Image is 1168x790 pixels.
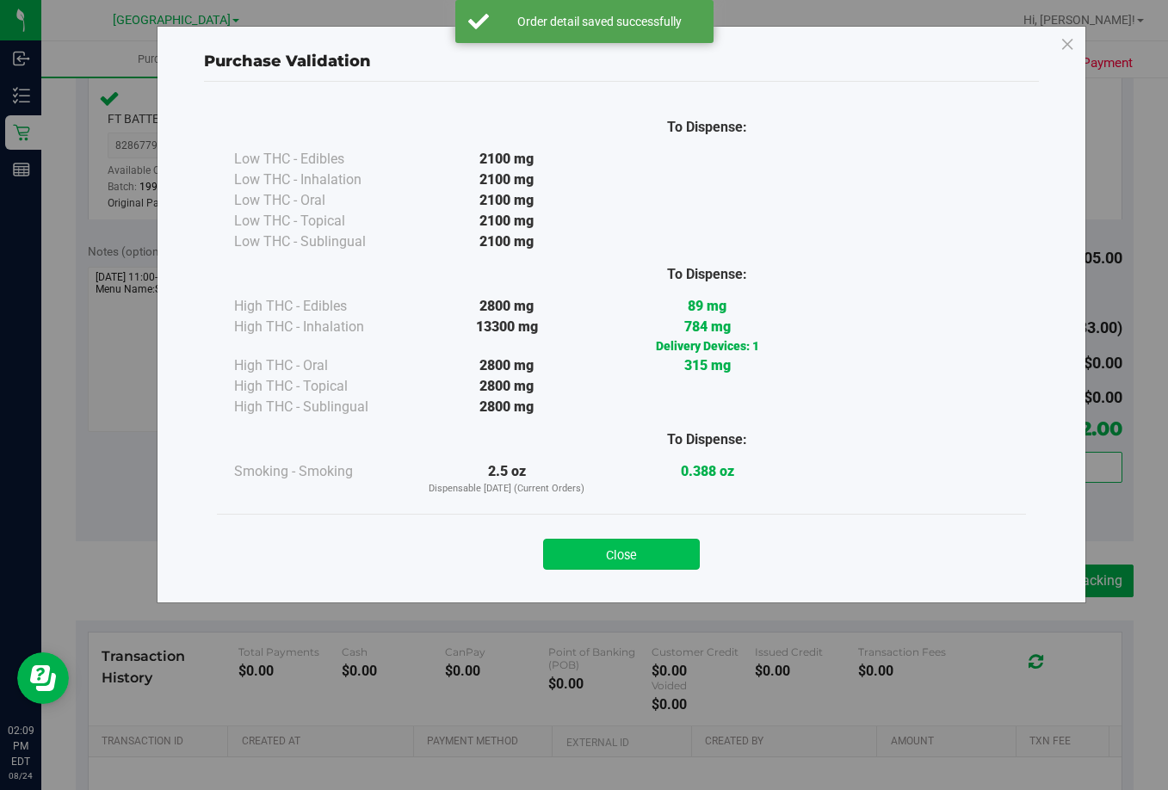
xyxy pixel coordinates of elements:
strong: 89 mg [688,298,726,314]
div: To Dispense: [607,264,807,285]
div: High THC - Sublingual [234,397,406,417]
div: 2800 mg [406,355,607,376]
div: 2800 mg [406,376,607,397]
div: 2100 mg [406,149,607,170]
div: Smoking - Smoking [234,461,406,482]
div: Low THC - Topical [234,211,406,231]
p: Dispensable [DATE] (Current Orders) [406,482,607,497]
div: 2100 mg [406,190,607,211]
div: 2100 mg [406,170,607,190]
div: 2800 mg [406,296,607,317]
div: Low THC - Oral [234,190,406,211]
div: Low THC - Edibles [234,149,406,170]
div: High THC - Topical [234,376,406,397]
button: Close [543,539,700,570]
div: Low THC - Inhalation [234,170,406,190]
div: 13300 mg [406,317,607,337]
div: Low THC - Sublingual [234,231,406,252]
iframe: Resource center [17,652,69,704]
div: To Dispense: [607,117,807,138]
div: 2100 mg [406,211,607,231]
div: 2100 mg [406,231,607,252]
span: Purchase Validation [204,52,371,71]
div: High THC - Oral [234,355,406,376]
div: To Dispense: [607,429,807,450]
strong: 784 mg [684,318,731,335]
div: High THC - Inhalation [234,317,406,337]
div: 2800 mg [406,397,607,417]
p: Delivery Devices: 1 [607,337,807,355]
div: Order detail saved successfully [498,13,701,30]
div: 2.5 oz [406,461,607,497]
strong: 315 mg [684,357,731,373]
strong: 0.388 oz [681,463,734,479]
div: High THC - Edibles [234,296,406,317]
